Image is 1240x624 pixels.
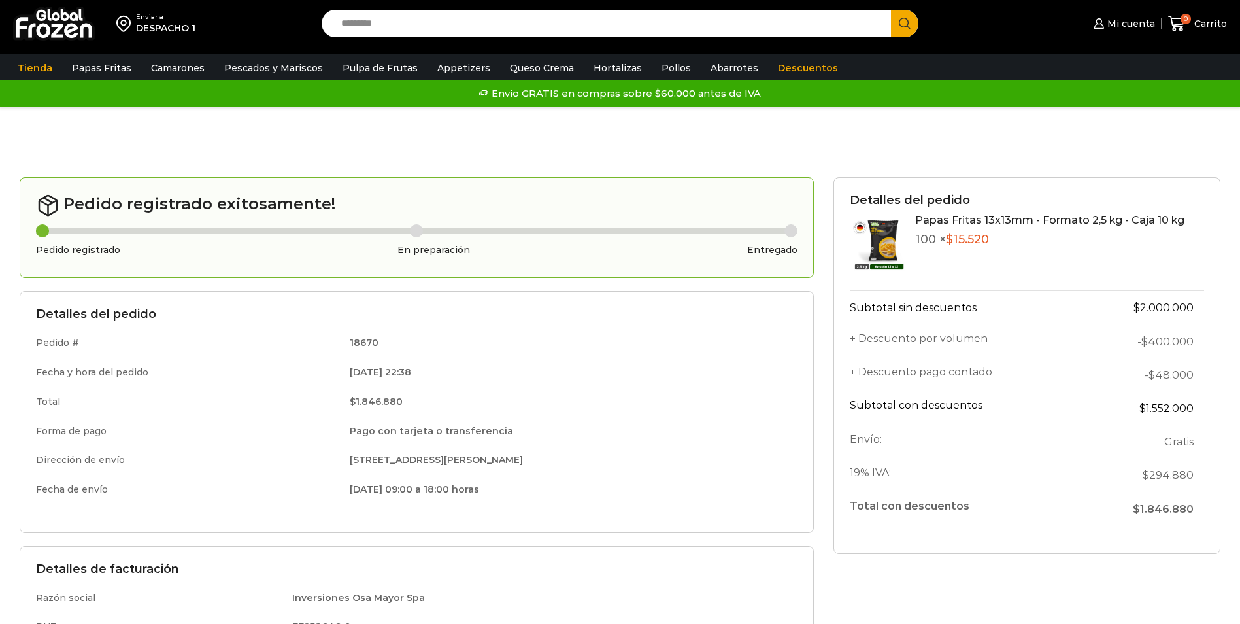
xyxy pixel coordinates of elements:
[850,425,1079,459] th: Envío:
[850,325,1079,358] th: + Descuento por volumen
[1141,336,1148,348] span: $
[36,358,341,387] td: Fecha y hora del pedido
[1139,402,1194,415] bdi: 1.552.000
[36,194,797,217] h2: Pedido registrado exitosamente!
[36,307,797,322] h3: Detalles del pedido
[397,245,470,256] h3: En preparación
[655,56,697,80] a: Pollos
[136,22,195,35] div: DESPACHO 1
[1133,302,1194,314] bdi: 2.000.000
[1148,369,1155,381] span: $
[341,417,797,446] td: Pago con tarjeta o transferencia
[503,56,580,80] a: Queso Crema
[36,583,283,612] td: Razón social
[283,583,797,612] td: Inversiones Osa Mayor Spa
[136,12,195,22] div: Enviar a
[1133,302,1140,314] span: $
[65,56,138,80] a: Papas Fritas
[850,493,1079,523] th: Total con descuentos
[36,417,341,446] td: Forma de pago
[341,328,797,358] td: 18670
[36,563,797,577] h3: Detalles de facturación
[218,56,329,80] a: Pescados y Mariscos
[36,245,120,256] h3: Pedido registrado
[946,232,953,247] span: $
[1143,469,1194,481] span: 294.880
[1079,358,1204,392] td: -
[1181,14,1191,24] span: 0
[1168,9,1227,39] a: 0 Carrito
[341,475,797,502] td: [DATE] 09:00 a 18:00 horas
[336,56,424,80] a: Pulpa de Frutas
[850,291,1079,325] th: Subtotal sin descuentos
[116,12,136,35] img: address-field-icon.svg
[747,245,797,256] h3: Entregado
[11,56,59,80] a: Tienda
[1141,336,1194,348] bdi: 400.000
[36,328,341,358] td: Pedido #
[1104,17,1155,30] span: Mi cuenta
[350,396,356,407] span: $
[1143,469,1149,481] span: $
[1079,325,1204,358] td: -
[1079,425,1204,459] td: Gratis
[915,214,1184,226] a: Papas Fritas 13x13mm - Formato 2,5 kg - Caja 10 kg
[341,445,797,475] td: [STREET_ADDRESS][PERSON_NAME]
[1090,10,1154,37] a: Mi cuenta
[1133,503,1194,515] span: 1.846.880
[850,194,1204,208] h3: Detalles del pedido
[1191,17,1227,30] span: Carrito
[36,445,341,475] td: Dirección de envío
[915,233,1184,247] p: 100 ×
[946,232,989,247] bdi: 15.520
[1139,402,1146,415] span: $
[1133,503,1140,515] span: $
[431,56,497,80] a: Appetizers
[850,459,1079,492] th: 19% IVA:
[891,10,918,37] button: Search button
[341,358,797,387] td: [DATE] 22:38
[850,358,1079,392] th: + Descuento pago contado
[36,387,341,417] td: Total
[850,392,1079,425] th: Subtotal con descuentos
[350,396,403,407] bdi: 1.846.880
[36,475,341,502] td: Fecha de envío
[1148,369,1194,381] bdi: 48.000
[587,56,648,80] a: Hortalizas
[704,56,765,80] a: Abarrotes
[144,56,211,80] a: Camarones
[771,56,845,80] a: Descuentos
